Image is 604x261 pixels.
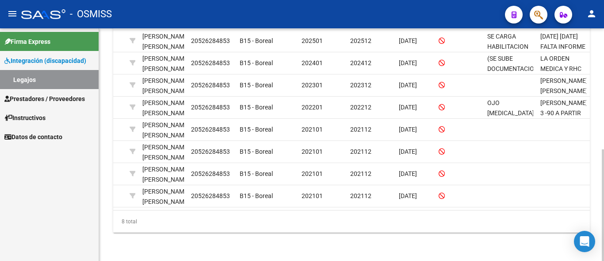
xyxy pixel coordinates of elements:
span: [DATE] [399,104,417,111]
span: B15 - Boreal [240,104,273,111]
span: 20526284853 [191,59,230,66]
div: [PERSON_NAME] [PERSON_NAME] [142,142,190,163]
span: 202112 [350,192,371,199]
span: Instructivos [4,113,46,123]
span: [DATE] [399,37,417,44]
span: 202212 [350,104,371,111]
span: B15 - Boreal [240,126,273,133]
span: [DATE] [399,148,417,155]
span: OLIVARES CARRACO CARLOS MARIANO-BROCA MII 90 [540,77,588,105]
span: B15 - Boreal [240,59,273,66]
mat-icon: menu [7,8,18,19]
span: 202112 [350,170,371,177]
div: [PERSON_NAME] [PERSON_NAME] [142,187,190,207]
span: 202401 [302,59,323,66]
span: 12/2/25 4/1/25 FALTA INFORME EI 5/5/25-CUD VENCE PRORROGA FEBRERO 2025 RNP OLIVARES VENCE MAYO/25 [540,33,588,110]
span: Firma Express [4,37,50,47]
div: [PERSON_NAME] [PERSON_NAME] [142,120,190,140]
span: [DATE] [399,82,417,89]
span: B15 - Boreal [240,82,273,89]
span: 202201 [302,104,323,111]
span: [DATE] [399,126,417,133]
span: 20526284853 [191,148,230,155]
span: 20526284853 [191,192,230,199]
div: [PERSON_NAME] [PERSON_NAME] [142,76,190,96]
span: [DATE] [399,170,417,177]
div: [PERSON_NAME] [PERSON_NAME] [142,164,190,185]
span: B15 - Boreal [240,170,273,177]
span: 20526284853 [191,126,230,133]
div: Open Intercom Messenger [574,231,595,252]
span: B15 - Boreal [240,192,273,199]
span: 202301 [302,82,323,89]
span: 20526284853 [191,37,230,44]
span: 202312 [350,82,371,89]
div: 8 total [113,210,590,233]
span: 202112 [350,126,371,133]
span: 20526284853 [191,82,230,89]
div: [PERSON_NAME] [PERSON_NAME] [142,98,190,118]
div: [PERSON_NAME] [PERSON_NAME] [142,31,190,52]
span: 202512 [350,37,371,44]
span: 202412 [350,59,371,66]
span: 202101 [302,192,323,199]
span: Prestadores / Proveedores [4,94,85,104]
span: B15 - Boreal [240,37,273,44]
span: 202101 [302,148,323,155]
span: 20526284853 [191,170,230,177]
span: 20526284853 [191,104,230,111]
span: [DATE] [399,59,417,66]
span: SE CARGA HABILITACION DE CENTRO 05/08/2025-BOREAL VER OBSERVACIONES- CUD VENCIDO 12/2/25 [487,33,538,110]
span: 202101 [302,170,323,177]
span: [DATE] [399,192,417,199]
span: 202501 [302,37,323,44]
span: Datos de contacto [4,132,62,142]
span: B15 - Boreal [240,148,273,155]
span: RIOS ANA CAROLINA KINESIOLIGIA 3 -90 A PARTIR DE AGOSTO BONINO NADIA FONOAUDIOLOGIA 3 -90 A PARTI... [540,99,589,238]
span: - OSMISS [70,4,112,24]
mat-icon: person [586,8,597,19]
span: 202101 [302,126,323,133]
span: Integración (discapacidad) [4,56,86,66]
span: 202112 [350,148,371,155]
span: LA ORDEN MEDICA Y RHC NO PUEDE SER EMITIDA POR LA DIRECTORA TECNICA DEL ESTABLECIMIENTO, ENVIAR N... [540,55,595,163]
div: [PERSON_NAME] [PERSON_NAME] [142,54,190,74]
